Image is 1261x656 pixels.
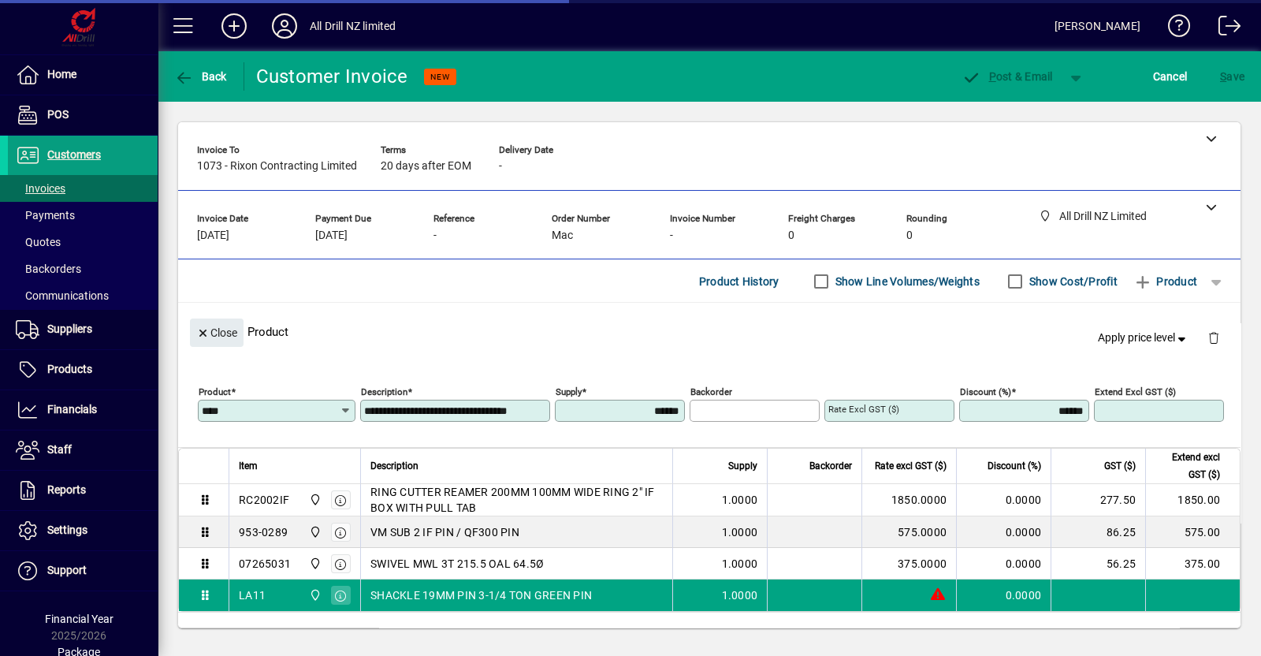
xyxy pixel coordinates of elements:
a: Invoices [8,175,158,202]
span: Financials [47,403,97,416]
span: VM SUB 2 IF PIN / QF300 PIN [370,524,519,540]
span: ost & Email [962,70,1053,83]
span: Rate excl GST ($) [875,457,947,475]
a: Products [8,350,158,389]
button: Delete [1195,319,1233,356]
span: Invoices [16,182,65,195]
mat-label: Rate excl GST ($) [828,404,899,415]
a: Support [8,551,158,591]
span: 1.0000 [722,587,758,603]
span: Settings [47,524,87,536]
mat-label: Supply [556,386,582,397]
a: Staff [8,430,158,470]
span: ave [1220,64,1244,89]
span: [DATE] [197,229,229,242]
button: Close [190,319,244,347]
span: All Drill NZ Limited [305,587,323,604]
div: Product [178,303,1241,360]
div: 953-0289 [239,524,288,540]
div: LA11 [239,587,266,603]
button: Product History [693,267,786,296]
span: Support [47,564,87,576]
span: 1.0000 [722,524,758,540]
span: Product History [699,269,779,294]
span: 0 [788,229,794,242]
div: RC2002IF [239,492,289,508]
td: 1850.00 [1145,484,1240,516]
span: 1.0000 [722,492,758,508]
span: [DATE] [315,229,348,242]
a: Settings [8,511,158,550]
button: Back [170,62,231,91]
span: 1073 - Rixon Contracting Limited [197,160,357,173]
span: - [670,229,673,242]
div: 575.0000 [872,524,947,540]
span: Close [196,320,237,346]
a: Logout [1207,3,1241,54]
span: - [433,229,437,242]
span: SWIVEL MWL 3T 215.5 OAL 64.5Ø [370,556,544,572]
mat-label: Discount (%) [960,386,1011,397]
div: 1850.0000 [872,492,947,508]
span: - [499,160,502,173]
div: [PERSON_NAME] [1055,13,1140,39]
a: Quotes [8,229,158,255]
span: 0 [906,229,913,242]
span: S [1220,70,1226,83]
span: 20 days after EOM [381,160,471,173]
button: Add [209,12,259,40]
span: Supply [728,457,757,475]
span: GST ($) [1104,457,1136,475]
span: Extend excl GST ($) [1155,449,1220,483]
span: Customers [47,148,101,161]
td: 0.0000 [956,516,1051,548]
td: 375.00 [1145,548,1240,580]
td: 56.25 [1051,548,1145,580]
a: Knowledge Base [1156,3,1191,54]
td: 575.00 [1145,516,1240,548]
span: All Drill NZ Limited [305,491,323,509]
span: Payments [16,209,75,222]
a: Payments [8,202,158,229]
span: All Drill NZ Limited [305,524,323,541]
span: Product [1133,269,1197,294]
div: 375.0000 [872,556,947,572]
div: Customer Invoice [256,64,408,89]
span: Backorders [16,263,81,275]
label: Show Line Volumes/Weights [832,274,980,289]
span: NEW [430,72,450,82]
button: Product [1125,267,1205,296]
span: Suppliers [47,322,92,335]
app-page-header-button: Close [186,325,247,339]
td: 86.25 [1051,516,1145,548]
span: Apply price level [1098,330,1189,346]
span: Home [47,68,76,80]
app-page-header-button: Back [158,62,244,91]
td: 0.0000 [956,484,1051,516]
span: Back [174,70,227,83]
td: 0.0000 [956,580,1051,611]
td: 277.50 [1051,484,1145,516]
span: 1.0000 [722,556,758,572]
mat-label: Product [199,386,231,397]
span: Staff [47,443,72,456]
mat-label: Backorder [690,386,732,397]
div: 07265031 [239,556,291,572]
span: Backorder [809,457,852,475]
button: Post & Email [954,62,1061,91]
span: Communications [16,289,109,302]
label: Show Cost/Profit [1026,274,1118,289]
span: Item [239,457,258,475]
span: Discount (%) [988,457,1041,475]
span: Reports [47,483,86,496]
span: All Drill NZ Limited [305,555,323,572]
span: Products [47,363,92,375]
a: Financials [8,390,158,430]
app-page-header-button: Delete [1195,330,1233,345]
a: Suppliers [8,310,158,349]
mat-label: Extend excl GST ($) [1095,386,1176,397]
span: Financial Year [45,613,113,625]
td: 0.0000 [956,548,1051,580]
mat-label: Description [361,386,407,397]
a: Reports [8,471,158,510]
